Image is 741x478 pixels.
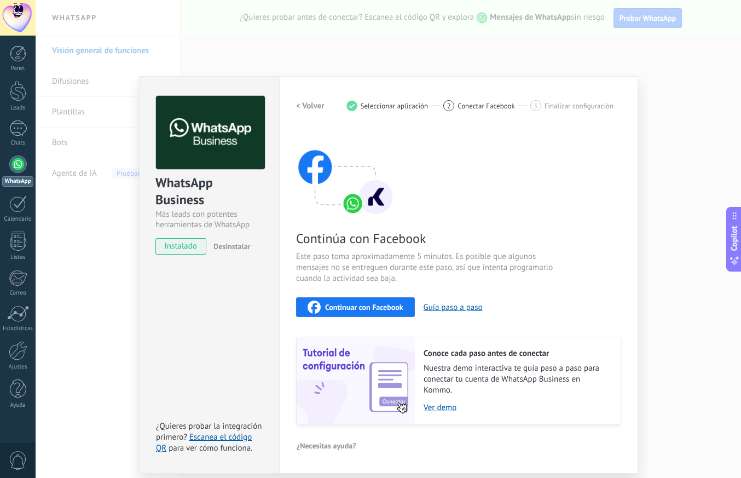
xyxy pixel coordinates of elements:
[2,216,34,223] div: Calendario
[156,432,252,453] a: Escanea el código QR
[729,226,740,251] span: Copilot
[156,96,265,170] img: logo_main.png
[534,101,537,111] span: 3
[209,238,250,255] button: Desinstalar
[2,140,34,147] div: Chats
[2,176,33,187] div: WhatsApp
[458,102,515,110] span: Conectar Facebook
[2,402,34,409] div: Ayuda
[2,105,34,112] div: Leads
[296,297,415,317] button: Continuar con Facebook
[2,65,34,72] div: Panel
[424,402,610,413] a: Ver demo
[155,174,263,209] div: WhatsApp Business
[2,325,34,332] div: Estadísticas
[2,364,34,371] div: Ajustes
[325,303,403,311] span: Continuar con Facebook
[296,101,325,111] h2: < Volver
[361,102,429,110] span: Seleccionar aplicación
[296,230,557,247] span: Continúa con Facebook
[545,102,613,110] span: Finalizar configuración
[296,129,395,216] img: connect with facebook
[169,443,252,453] span: para ver cómo funciona.
[296,437,357,454] button: ¿Necesitas ayuda?
[424,348,610,359] h2: Conoce cada paso antes de conectar
[156,421,262,442] span: ¿Quieres probar la integración primero?
[213,241,250,251] span: Desinstalar
[156,238,206,255] span: instalado
[2,254,34,261] div: Listas
[424,363,610,396] span: Nuestra demo interactiva te guía paso a paso para conectar tu cuenta de WhatsApp Business en Kommo.
[155,209,263,230] div: Más leads con potentes herramientas de WhatsApp
[447,101,451,111] span: 2
[296,251,557,284] span: Este paso toma aproximadamente 5 minutos. Es posible que algunos mensajes no se entreguen durante...
[297,442,356,450] span: ¿Necesitas ayuda?
[296,96,325,116] button: < Volver
[2,290,34,297] div: Correo
[424,302,483,313] button: Guía paso a paso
